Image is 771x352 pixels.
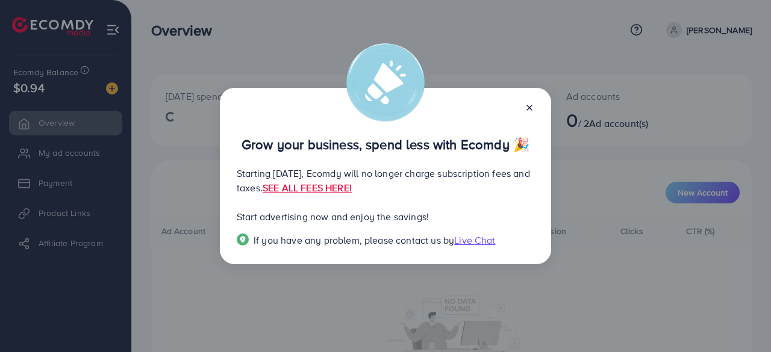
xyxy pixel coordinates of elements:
p: Starting [DATE], Ecomdy will no longer charge subscription fees and taxes. [237,166,534,195]
p: Grow your business, spend less with Ecomdy 🎉 [237,137,534,152]
img: Popup guide [237,233,249,245]
img: alert [346,43,425,122]
span: Live Chat [454,233,495,247]
p: Start advertising now and enjoy the savings! [237,209,534,224]
span: If you have any problem, please contact us by [254,233,454,247]
a: SEE ALL FEES HERE! [263,181,352,194]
